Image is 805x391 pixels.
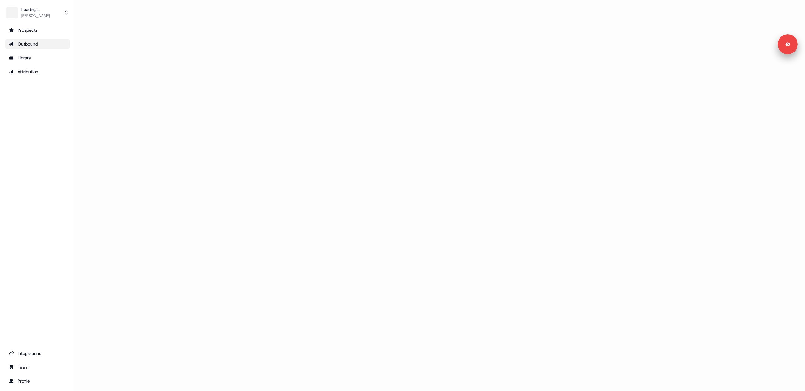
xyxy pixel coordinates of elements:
[5,39,70,49] a: Go to outbound experience
[5,362,70,372] a: Go to team
[9,364,66,370] div: Team
[9,378,66,384] div: Profile
[9,27,66,33] div: Prospects
[5,25,70,35] a: Go to prospects
[9,41,66,47] div: Outbound
[5,376,70,386] a: Go to profile
[9,55,66,61] div: Library
[9,68,66,75] div: Attribution
[5,67,70,77] a: Go to attribution
[21,13,50,19] div: [PERSON_NAME]
[5,53,70,63] a: Go to templates
[21,6,50,13] div: Loading...
[5,348,70,358] a: Go to integrations
[5,5,70,20] button: Loading...[PERSON_NAME]
[9,350,66,356] div: Integrations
